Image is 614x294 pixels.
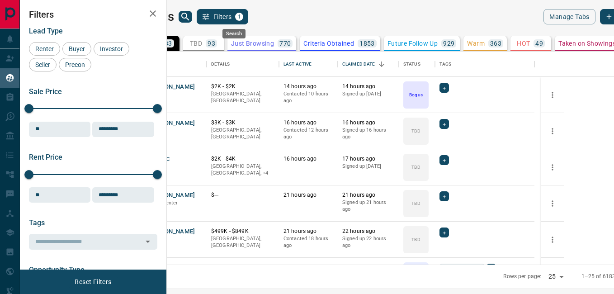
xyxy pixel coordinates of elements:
[443,192,446,201] span: +
[490,40,501,47] p: 363
[148,83,195,91] button: [PERSON_NAME]
[211,264,274,271] p: $2K - $3K
[29,42,60,56] div: Renter
[283,264,333,271] p: 22 hours ago
[439,191,449,201] div: +
[342,90,394,98] p: Signed up [DATE]
[208,40,215,47] p: 93
[231,40,274,47] p: Just Browsing
[411,128,420,134] p: TBD
[283,235,333,249] p: Contacted 18 hours ago
[439,155,449,165] div: +
[283,52,312,77] div: Last Active
[59,58,91,71] div: Precon
[62,61,88,68] span: Precon
[342,119,394,127] p: 16 hours ago
[283,90,333,104] p: Contacted 10 hours ago
[236,14,242,20] span: 1
[399,52,435,77] div: Status
[535,40,543,47] p: 49
[97,45,126,52] span: Investor
[211,52,230,77] div: Details
[546,161,559,174] button: more
[411,200,420,207] p: TBD
[342,228,394,235] p: 22 hours ago
[283,191,333,199] p: 21 hours ago
[29,9,157,20] h2: Filters
[443,83,446,92] span: +
[409,91,422,98] p: Bogus
[342,155,394,163] p: 17 hours ago
[439,228,449,237] div: +
[211,228,274,235] p: $499K - $849K
[211,90,274,104] p: [GEOGRAPHIC_DATA], [GEOGRAPHIC_DATA]
[342,235,394,249] p: Signed up 22 hours ago
[543,9,595,24] button: Manage Tabs
[279,40,291,47] p: 770
[342,163,394,170] p: Signed up [DATE]
[32,61,53,68] span: Seller
[211,119,274,127] p: $3K - $3K
[211,163,274,177] p: West End, Midtown | Central, Toronto, Richmond Hill
[279,52,338,77] div: Last Active
[32,45,57,52] span: Renter
[486,264,496,274] div: +
[283,119,333,127] p: 16 hours ago
[283,155,333,163] p: 16 hours ago
[283,83,333,90] p: 14 hours ago
[303,40,354,47] p: Criteria Obtained
[411,236,420,243] p: TBD
[29,153,62,161] span: Rent Price
[403,52,420,77] div: Status
[142,235,154,248] button: Open
[545,270,567,283] div: 25
[342,52,375,77] div: Claimed Date
[211,155,274,163] p: $2K - $4K
[359,40,375,47] p: 1853
[283,228,333,235] p: 21 hours ago
[490,264,493,273] span: +
[179,11,192,23] button: search button
[211,83,274,90] p: $2K - $2K
[443,264,482,273] span: AI Qualified
[439,52,452,77] div: Tags
[342,83,394,90] p: 14 hours ago
[29,218,45,227] span: Tags
[94,42,129,56] div: Investor
[148,264,195,272] button: [PERSON_NAME]
[29,266,85,274] span: Opportunity Type
[29,27,63,35] span: Lead Type
[503,273,541,280] p: Rows per page:
[546,233,559,247] button: more
[62,42,91,56] div: Buyer
[342,264,394,271] p: [DATE]
[222,29,246,38] div: Search
[148,228,195,236] button: [PERSON_NAME]
[190,40,202,47] p: TBD
[439,83,449,93] div: +
[546,197,559,210] button: more
[517,40,530,47] p: HOT
[411,164,420,171] p: TBD
[435,52,534,77] div: Tags
[546,88,559,102] button: more
[207,52,279,77] div: Details
[439,119,449,129] div: +
[29,87,62,96] span: Sale Price
[211,191,274,199] p: $---
[467,40,485,47] p: Warm
[342,127,394,141] p: Signed up 16 hours ago
[443,156,446,165] span: +
[69,274,117,289] button: Reset Filters
[29,58,57,71] div: Seller
[283,127,333,141] p: Contacted 12 hours ago
[342,191,394,199] p: 21 hours ago
[148,119,195,128] button: [PERSON_NAME]
[211,127,274,141] p: [GEOGRAPHIC_DATA], [GEOGRAPHIC_DATA]
[197,9,249,24] button: Filters1
[66,45,88,52] span: Buyer
[387,40,438,47] p: Future Follow Up
[148,191,195,200] button: [PERSON_NAME]
[338,52,399,77] div: Claimed Date
[143,52,207,77] div: Name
